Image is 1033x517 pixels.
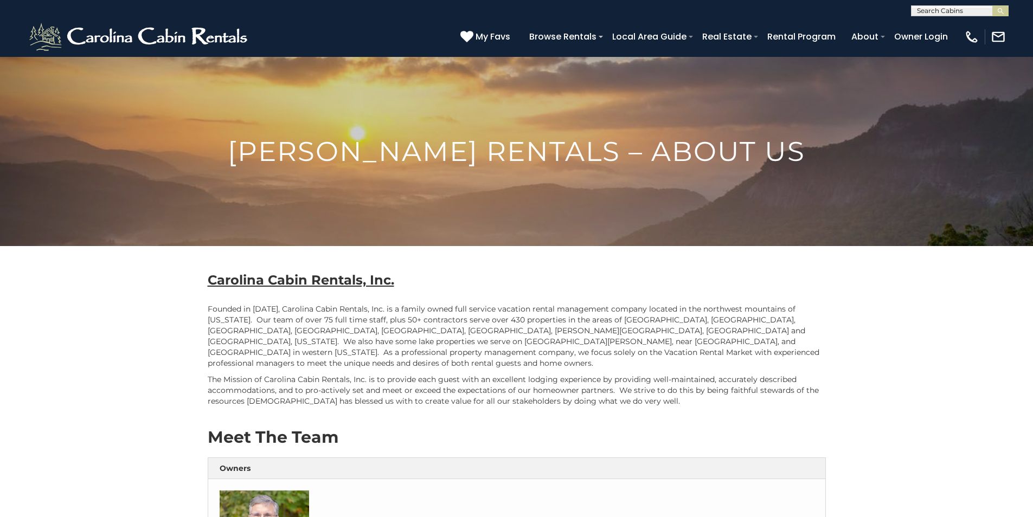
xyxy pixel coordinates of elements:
[208,272,394,288] b: Carolina Cabin Rentals, Inc.
[846,27,884,46] a: About
[607,27,692,46] a: Local Area Guide
[220,463,251,473] strong: Owners
[208,374,826,406] p: The Mission of Carolina Cabin Rentals, Inc. is to provide each guest with an excellent lodging ex...
[889,27,953,46] a: Owner Login
[697,27,757,46] a: Real Estate
[208,303,826,369] p: Founded in [DATE], Carolina Cabin Rentals, Inc. is a family owned full service vacation rental ma...
[460,30,513,44] a: My Favs
[27,21,252,53] img: White-1-2.png
[964,29,979,44] img: phone-regular-white.png
[208,427,338,447] strong: Meet The Team
[524,27,602,46] a: Browse Rentals
[762,27,841,46] a: Rental Program
[476,30,510,43] span: My Favs
[991,29,1006,44] img: mail-regular-white.png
